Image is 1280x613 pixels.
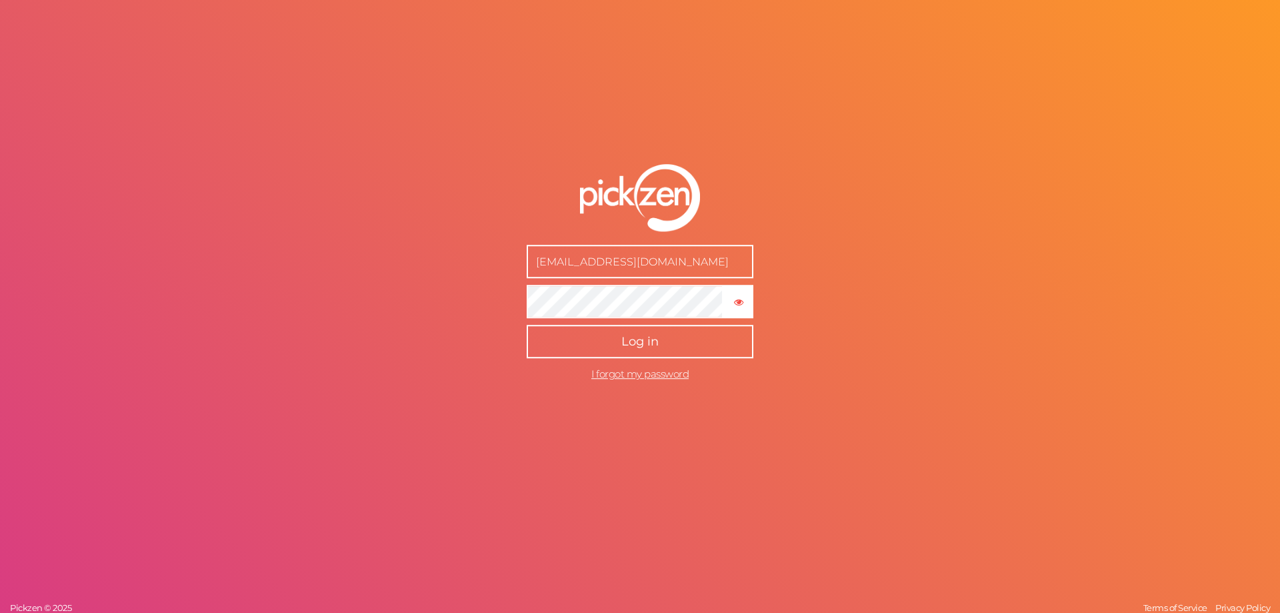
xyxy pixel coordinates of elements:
a: Privacy Policy [1212,602,1273,613]
span: Log in [621,335,659,350]
span: Privacy Policy [1215,602,1270,613]
a: Pickzen © 2025 [7,602,75,613]
img: pz-logo-white.png [580,164,700,232]
span: Terms of Service [1143,602,1207,613]
a: Terms of Service [1140,602,1211,613]
a: I forgot my password [591,368,689,381]
button: Log in [527,326,753,359]
input: E-mail [527,245,753,279]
